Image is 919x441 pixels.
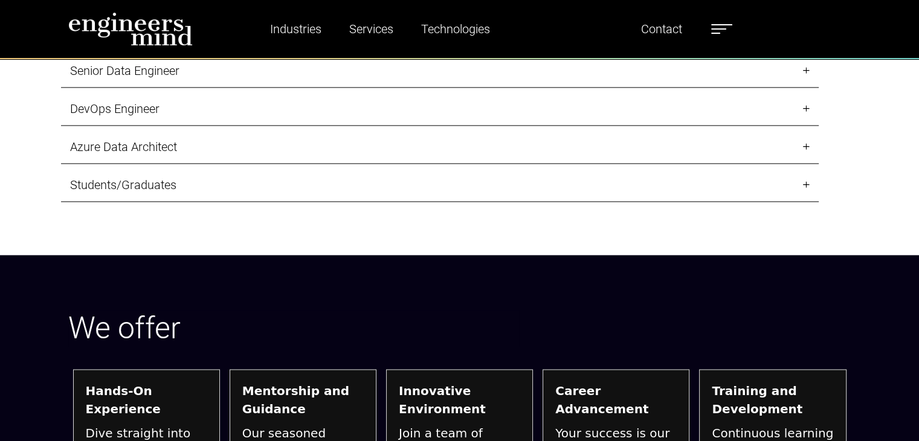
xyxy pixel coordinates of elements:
[61,92,819,126] a: DevOps Engineer
[399,382,520,418] strong: Innovative Environment
[68,311,181,346] span: We offer
[416,15,495,43] a: Technologies
[61,130,819,164] a: Azure Data Architect
[636,15,687,43] a: Contact
[265,15,326,43] a: Industries
[242,382,364,418] strong: Mentorship and Guidance
[555,382,677,418] strong: Career Advancement
[712,382,833,418] strong: Training and Development
[61,54,819,88] a: Senior Data Engineer
[86,382,207,418] strong: Hands-On Experience
[344,15,398,43] a: Services
[61,169,819,202] a: Students/Graduates
[68,12,193,46] img: logo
